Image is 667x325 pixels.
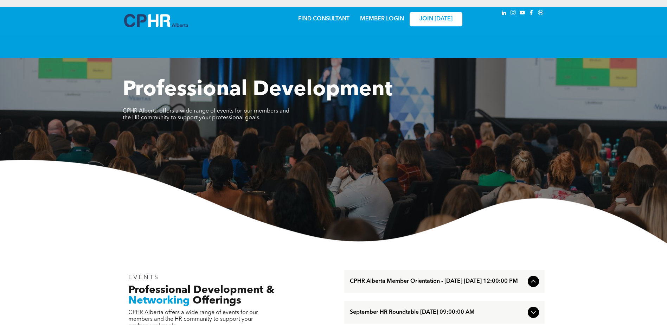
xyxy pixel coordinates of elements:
[124,14,188,27] img: A blue and white logo for cp alberta
[298,16,349,22] a: FIND CONSULTANT
[410,12,462,26] a: JOIN [DATE]
[509,9,517,18] a: instagram
[537,9,545,18] a: Social network
[519,9,526,18] a: youtube
[128,274,160,281] span: EVENTS
[128,295,190,306] span: Networking
[128,285,274,295] span: Professional Development &
[350,309,525,316] span: September HR Roundtable [DATE] 09:00:00 AM
[193,295,241,306] span: Offerings
[123,108,289,121] span: CPHR Alberta offers a wide range of events for our members and the HR community to support your p...
[350,278,525,285] span: CPHR Alberta Member Orientation - [DATE] [DATE] 12:00:00 PM
[123,79,392,101] span: Professional Development
[419,16,453,23] span: JOIN [DATE]
[500,9,508,18] a: linkedin
[528,9,535,18] a: facebook
[360,16,404,22] a: MEMBER LOGIN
